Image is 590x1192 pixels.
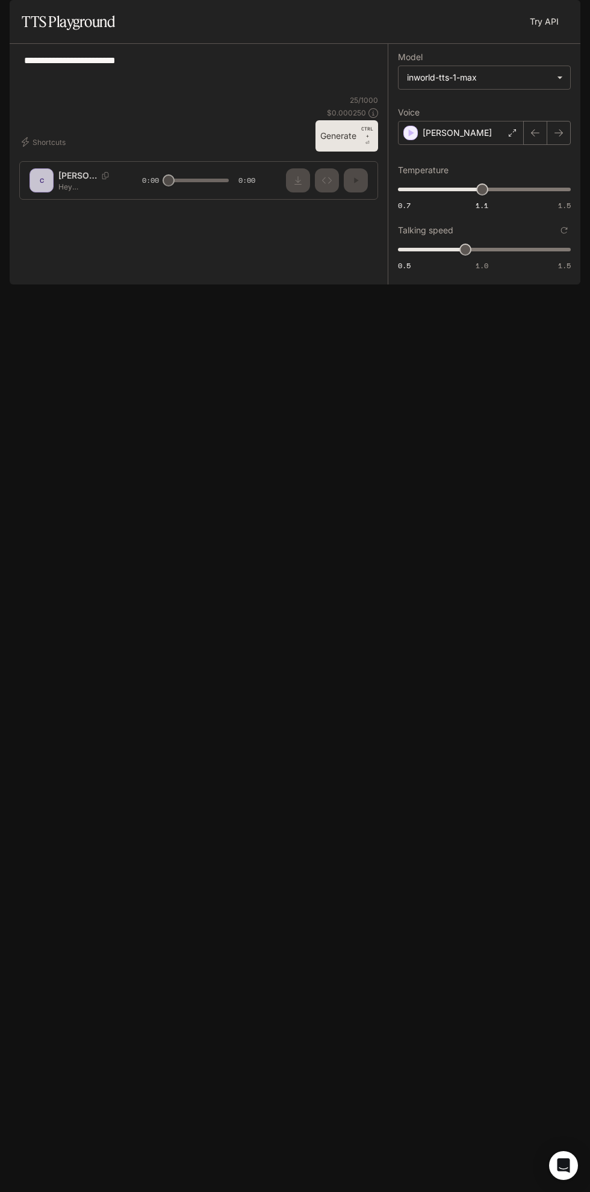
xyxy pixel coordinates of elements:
span: 1.5 [558,260,571,271]
span: 1.0 [476,260,488,271]
div: inworld-tts-1-max [399,66,570,89]
p: CTRL + [361,125,373,140]
p: $ 0.000250 [327,108,366,118]
div: inworld-tts-1-max [407,72,551,84]
a: Try API [525,10,564,34]
div: Open Intercom Messenger [549,1151,578,1180]
p: ⏎ [361,125,373,147]
p: Temperature [398,166,449,174]
button: open drawer [9,6,31,28]
p: 25 / 1000 [350,95,378,105]
p: Talking speed [398,226,453,235]
span: 1.5 [558,200,571,210]
h1: TTS Playground [22,10,115,34]
button: Reset to default [557,224,571,237]
p: [PERSON_NAME] [423,127,492,139]
button: GenerateCTRL +⏎ [315,120,378,152]
span: 0.7 [398,200,411,210]
p: Model [398,53,423,61]
p: Voice [398,108,420,117]
button: Shortcuts [19,132,70,152]
span: 0.5 [398,260,411,271]
span: 1.1 [476,200,488,210]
